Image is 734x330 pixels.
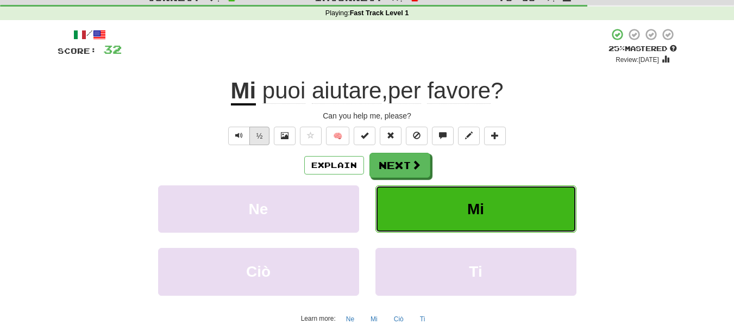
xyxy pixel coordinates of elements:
[256,78,503,104] span: , ?
[350,9,409,17] strong: Fast Track Level 1
[340,311,360,327] button: Ne
[388,78,421,104] span: per
[467,201,484,217] span: Mi
[388,311,410,327] button: Ciò
[427,78,491,104] span: favore
[246,263,271,280] span: Ciò
[58,28,122,41] div: /
[158,248,359,295] button: Ciò
[274,127,296,145] button: Show image (alt+x)
[300,127,322,145] button: Favorite sentence (alt+f)
[484,127,506,145] button: Add to collection (alt+a)
[58,46,97,55] span: Score:
[304,156,364,175] button: Explain
[249,201,268,217] span: Ne
[406,127,428,145] button: Ignore sentence (alt+i)
[458,127,480,145] button: Edit sentence (alt+d)
[469,263,482,280] span: Ti
[262,78,305,104] span: puoi
[58,110,677,121] div: Can you help me, please?
[231,78,256,105] u: Mi
[375,248,576,295] button: Ti
[158,185,359,233] button: Ne
[312,78,381,104] span: aiutare
[354,127,375,145] button: Set this sentence to 100% Mastered (alt+m)
[326,127,349,145] button: 🧠
[414,311,431,327] button: Ti
[380,127,401,145] button: Reset to 0% Mastered (alt+r)
[226,127,270,145] div: Text-to-speech controls
[365,311,384,327] button: Mi
[616,56,659,64] small: Review: [DATE]
[103,42,122,56] span: 32
[301,315,336,322] small: Learn more:
[432,127,454,145] button: Discuss sentence (alt+u)
[608,44,677,54] div: Mastered
[249,127,270,145] button: ½
[369,153,430,178] button: Next
[608,44,625,53] span: 25 %
[228,127,250,145] button: Play sentence audio (ctl+space)
[375,185,576,233] button: Mi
